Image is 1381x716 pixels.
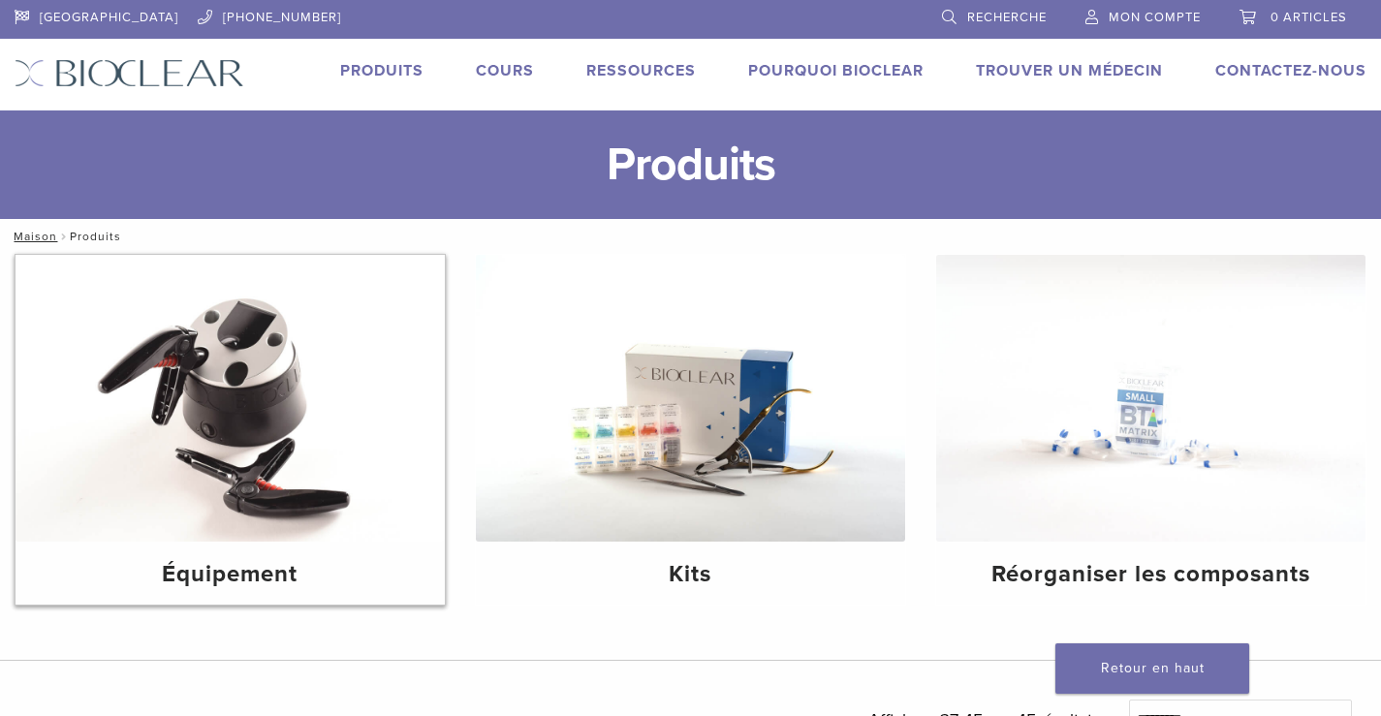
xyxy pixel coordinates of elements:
[607,137,775,193] font: Produits
[586,61,696,80] a: Ressources
[936,255,1365,542] img: Réorganiser les composants
[15,59,244,87] img: Bioclear
[476,255,905,542] img: Kits
[476,61,534,80] a: Cours
[1215,61,1366,80] a: Contactez-nous
[223,10,341,25] font: [PHONE_NUMBER]
[16,255,445,542] img: Équipement
[40,10,178,25] font: [GEOGRAPHIC_DATA]
[70,230,121,243] font: Produits
[1109,10,1201,25] font: Mon compte
[16,255,445,605] a: Équipement
[340,61,424,80] a: Produits
[162,560,298,588] font: Équipement
[967,10,1047,25] font: Recherche
[1101,660,1205,676] font: Retour en haut
[936,255,1365,605] a: Réorganiser les composants
[976,61,1163,80] a: Trouver un médecin
[1271,10,1347,25] font: 0 articles
[991,560,1310,588] font: Réorganiser les composants
[748,61,924,80] a: Pourquoi Bioclear
[14,230,57,243] font: Maison
[8,230,57,243] a: Maison
[1055,643,1249,694] a: Retour en haut
[476,255,905,605] a: Kits
[669,560,711,588] font: Kits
